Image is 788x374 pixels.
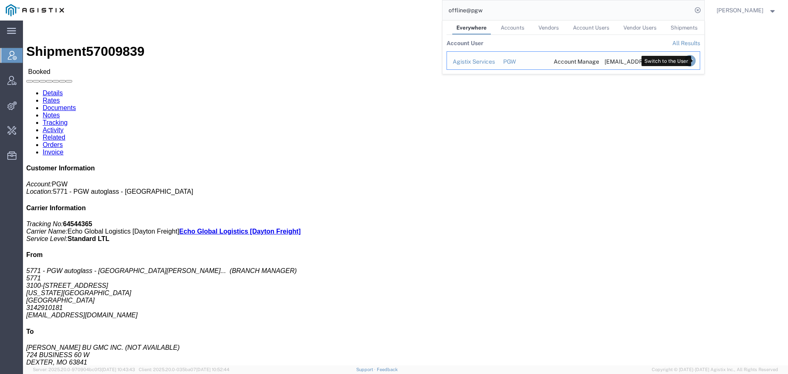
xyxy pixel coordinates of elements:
button: [PERSON_NAME] [716,5,777,15]
span: Kayla Donahue [717,6,763,15]
img: logo [6,4,64,16]
span: [DATE] 10:43:43 [102,367,135,372]
div: PGW [503,57,542,66]
a: Feedback [377,367,398,372]
th: Account User [447,35,483,51]
div: Account Manager [554,57,593,66]
span: Shipments [671,25,698,31]
span: Vendors [538,25,559,31]
span: Copyright © [DATE]-[DATE] Agistix Inc., All Rights Reserved [652,366,778,373]
span: Accounts [501,25,525,31]
span: [DATE] 10:52:44 [196,367,229,372]
div: Agistix Services [453,57,492,66]
a: View all account users found by criterion [672,40,700,46]
iframe: FS Legacy Container [23,21,788,365]
span: Server: 2025.20.0-970904bc0f3 [33,367,135,372]
span: Client: 2025.20.0-035ba07 [139,367,229,372]
div: offline_notifications+pgw@agistix.com [604,57,644,66]
input: Search for shipment number, reference number [442,0,692,20]
table: Search Results [447,35,704,74]
a: Support [356,367,377,372]
div: Active [655,57,674,66]
span: Vendor Users [623,25,657,31]
span: Account Users [573,25,609,31]
span: Everywhere [456,25,487,31]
